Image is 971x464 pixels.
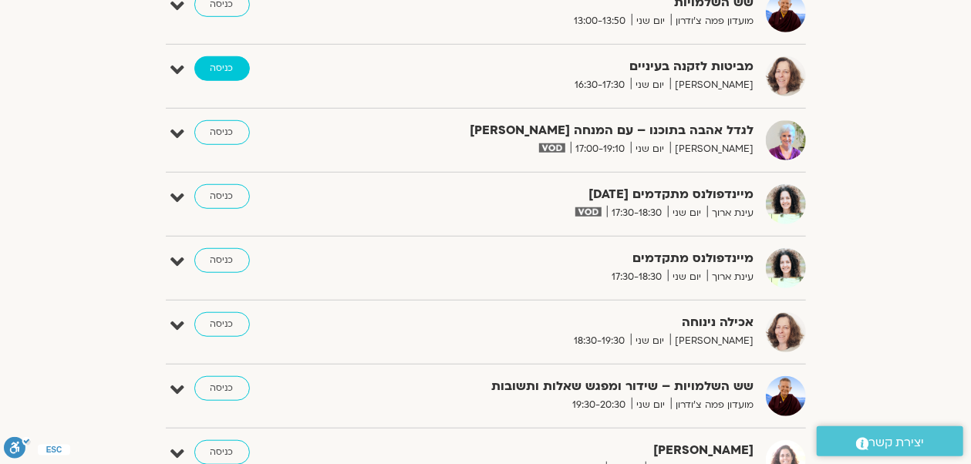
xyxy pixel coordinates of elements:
strong: [PERSON_NAME] [376,440,754,461]
span: יום שני [631,141,670,157]
span: [PERSON_NAME] [670,141,754,157]
strong: מביטות לזקנה בעיניים [376,56,754,77]
span: יום שני [668,205,707,221]
span: יצירת קשר [869,432,925,453]
span: 13:00-13:50 [569,13,632,29]
span: יום שני [632,13,671,29]
a: כניסה [194,312,250,337]
strong: שש השלמויות – שידור ומפגש שאלות ותשובות [376,376,754,397]
span: מועדון פמה צ'ודרון [671,397,754,413]
span: [PERSON_NAME] [670,77,754,93]
span: עינת ארוך [707,269,754,285]
strong: אכילה נינוחה [376,312,754,333]
img: vodicon [539,143,565,153]
a: כניסה [194,56,250,81]
span: [PERSON_NAME] [670,333,754,349]
a: כניסה [194,120,250,145]
span: 17:00-19:10 [571,141,631,157]
span: יום שני [668,269,707,285]
span: יום שני [632,397,671,413]
span: 17:30-18:30 [607,269,668,285]
strong: מיינדפולנס מתקדמים [DATE] [376,184,754,205]
span: 16:30-17:30 [570,77,631,93]
span: יום שני [631,77,670,93]
span: 17:30-18:30 [607,205,668,221]
span: 18:30-19:30 [569,333,631,349]
a: כניסה [194,248,250,273]
a: כניסה [194,376,250,401]
span: יום שני [631,333,670,349]
span: 19:30-20:30 [568,397,632,413]
a: כניסה [194,184,250,209]
strong: מיינדפולנס מתקדמים [376,248,754,269]
a: יצירת קשר [817,426,963,456]
span: עינת ארוך [707,205,754,221]
span: מועדון פמה צ'ודרון [671,13,754,29]
strong: לגדל אהבה בתוכנו – עם המנחה [PERSON_NAME] [376,120,754,141]
img: vodicon [575,207,601,217]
